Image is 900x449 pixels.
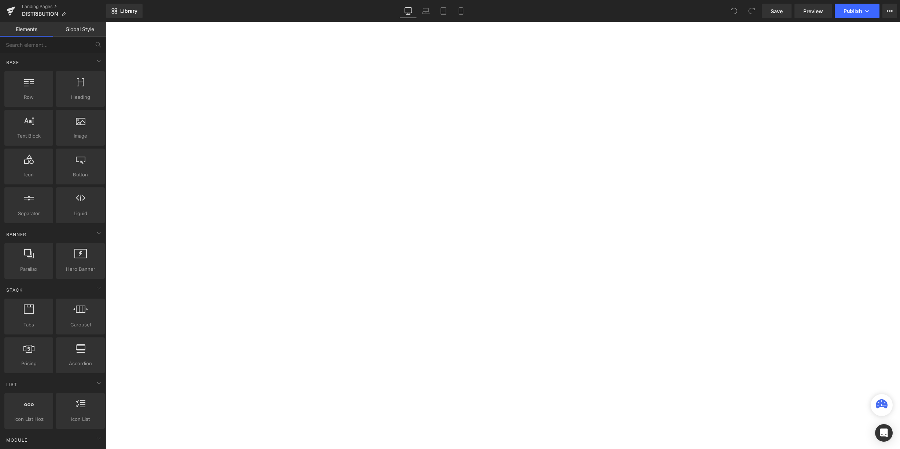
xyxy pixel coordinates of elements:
[794,4,832,18] a: Preview
[771,7,783,15] span: Save
[58,265,103,273] span: Hero Banner
[835,4,879,18] button: Publish
[7,132,51,140] span: Text Block
[744,4,759,18] button: Redo
[58,415,103,423] span: Icon List
[58,321,103,329] span: Carousel
[452,4,470,18] a: Mobile
[58,93,103,101] span: Heading
[417,4,435,18] a: Laptop
[5,437,28,444] span: Module
[5,287,23,293] span: Stack
[844,8,862,14] span: Publish
[803,7,823,15] span: Preview
[7,415,51,423] span: Icon List Hoz
[106,4,143,18] a: New Library
[58,360,103,367] span: Accordion
[7,93,51,101] span: Row
[120,8,137,14] span: Library
[53,22,106,37] a: Global Style
[58,210,103,217] span: Liquid
[22,11,58,17] span: DISTRIBUTION
[5,59,20,66] span: Base
[435,4,452,18] a: Tablet
[399,4,417,18] a: Desktop
[7,265,51,273] span: Parallax
[7,321,51,329] span: Tabs
[7,360,51,367] span: Pricing
[727,4,741,18] button: Undo
[7,171,51,179] span: Icon
[875,424,893,442] div: Open Intercom Messenger
[7,210,51,217] span: Separator
[22,4,106,10] a: Landing Pages
[58,171,103,179] span: Button
[882,4,897,18] button: More
[5,231,27,238] span: Banner
[58,132,103,140] span: Image
[5,381,18,388] span: List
